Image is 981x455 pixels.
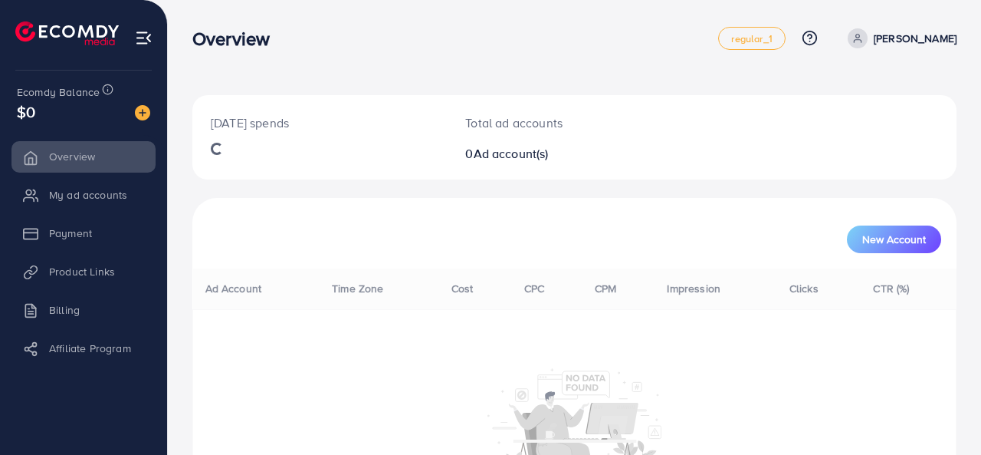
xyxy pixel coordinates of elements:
[465,114,619,132] p: Total ad accounts
[842,28,956,48] a: [PERSON_NAME]
[17,101,35,123] span: $0
[847,226,941,253] button: New Account
[731,34,772,44] span: regular_1
[874,29,956,48] p: [PERSON_NAME]
[465,147,619,161] h2: 0
[474,145,549,162] span: Ad account(s)
[211,114,428,132] p: [DATE] spends
[862,234,926,245] span: New Account
[192,28,282,50] h3: Overview
[135,29,153,47] img: menu
[17,84,100,100] span: Ecomdy Balance
[15,21,119,45] img: logo
[135,105,150,120] img: image
[718,27,785,50] a: regular_1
